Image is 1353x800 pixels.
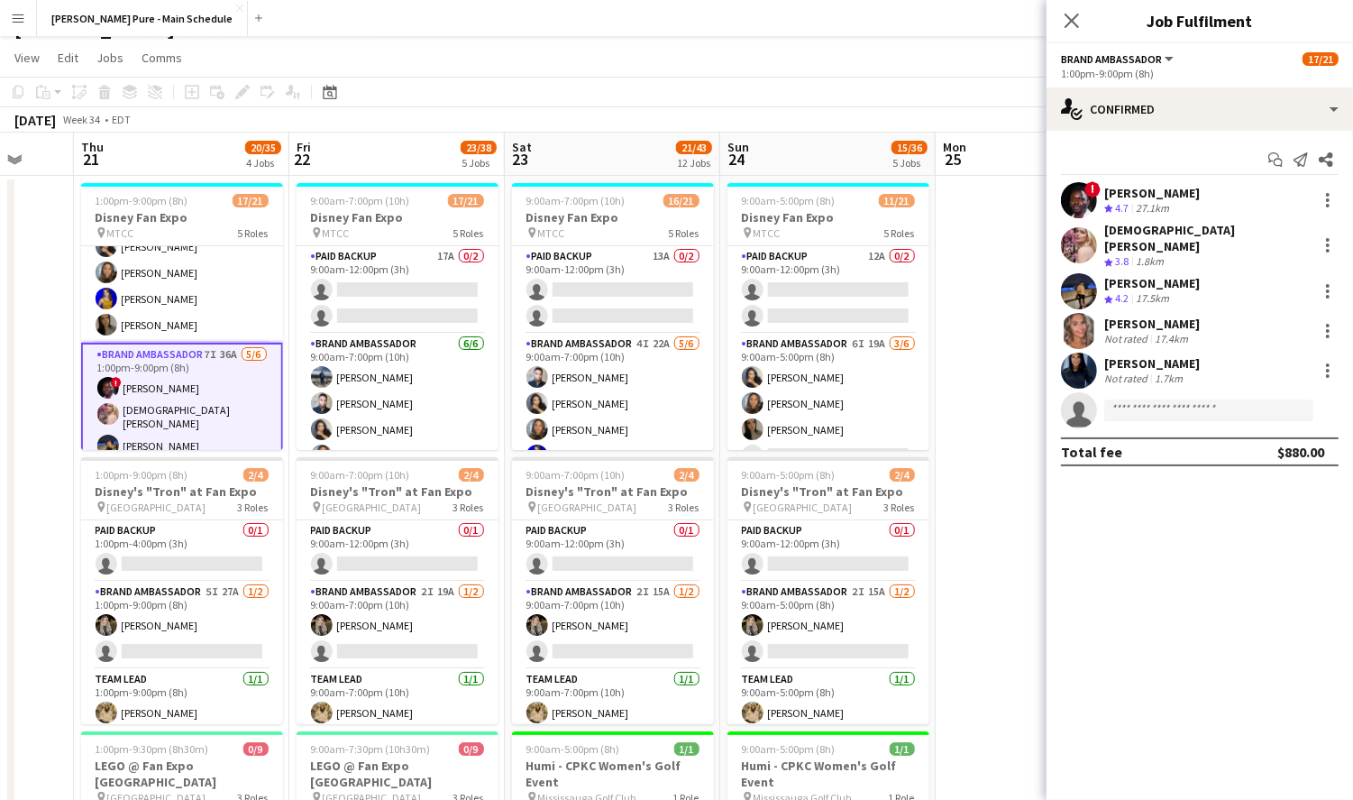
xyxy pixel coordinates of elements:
span: View [14,50,40,66]
span: 20/35 [245,141,281,154]
app-job-card: 9:00am-7:00pm (10h)16/21Disney Fan Expo MTCC5 RolesPaid Backup13A0/29:00am-12:00pm (3h) Brand Amb... [512,183,714,450]
span: Comms [142,50,182,66]
span: ! [1084,181,1101,198]
div: [DEMOGRAPHIC_DATA][PERSON_NAME] [1104,222,1310,254]
h3: Disney's "Tron" at Fan Expo [297,483,498,500]
div: [PERSON_NAME] [1104,185,1200,201]
app-card-role: Brand Ambassador6/69:00am-7:00pm (10h)[PERSON_NAME][PERSON_NAME][PERSON_NAME][PERSON_NAME] [297,334,498,526]
h3: Disney's "Tron" at Fan Expo [512,483,714,500]
div: [PERSON_NAME] [1104,275,1200,291]
span: 2/4 [459,468,484,482]
h3: LEGO @ Fan Expo [GEOGRAPHIC_DATA] [81,758,283,790]
div: 12 Jobs [677,156,711,170]
span: 1:00pm-9:00pm (8h) [96,468,188,482]
span: 5 Roles [884,226,915,240]
div: Confirmed [1047,87,1353,131]
app-card-role: Paid Backup13A0/29:00am-12:00pm (3h) [512,246,714,334]
app-card-role: Brand Ambassador2I19A1/29:00am-7:00pm (10h)[PERSON_NAME] [297,582,498,669]
app-card-role: Team Lead1/19:00am-5:00pm (8h)[PERSON_NAME] [727,669,929,731]
div: [DATE] [14,111,56,129]
span: 4.7 [1115,201,1129,215]
app-card-role: Paid Backup0/19:00am-12:00pm (3h) [727,520,929,582]
div: 1.8km [1132,254,1167,270]
app-card-role: Paid Backup17A0/29:00am-12:00pm (3h) [297,246,498,334]
span: 21/43 [676,141,712,154]
h3: Humi - CPKC Women's Golf Event [727,758,929,790]
span: MTCC [754,226,781,240]
div: 5 Jobs [462,156,496,170]
span: ! [111,377,122,388]
app-job-card: 9:00am-7:00pm (10h)2/4Disney's "Tron" at Fan Expo [GEOGRAPHIC_DATA]3 RolesPaid Backup0/19:00am-12... [297,457,498,724]
span: 2/4 [674,468,699,482]
span: 17/21 [448,194,484,207]
div: 17.5km [1132,291,1173,307]
h3: Disney Fan Expo [81,209,283,225]
h3: LEGO @ Fan Expo [GEOGRAPHIC_DATA] [297,758,498,790]
span: 3.8 [1115,254,1129,268]
span: Thu [81,139,104,155]
app-card-role: Brand Ambassador7I36A5/61:00pm-9:00pm (8h)![PERSON_NAME][DEMOGRAPHIC_DATA][PERSON_NAME][PERSON_NAME] [81,343,283,544]
span: 3 Roles [238,501,269,514]
button: [PERSON_NAME] Pure - Main Schedule [37,1,248,36]
app-card-role: Paid Backup12A0/29:00am-12:00pm (3h) [727,246,929,334]
app-job-card: 1:00pm-9:00pm (8h)17/21Disney Fan Expo MTCC5 Roles[PERSON_NAME][PERSON_NAME][PERSON_NAME][PERSON_... [81,183,283,450]
h3: Disney's "Tron" at Fan Expo [81,483,283,500]
span: 1:00pm-9:30pm (8h30m) [96,742,209,756]
span: 9:00am-5:00pm (8h) [742,742,836,756]
app-job-card: 9:00am-7:00pm (10h)2/4Disney's "Tron" at Fan Expo [GEOGRAPHIC_DATA]3 RolesPaid Backup0/19:00am-12... [512,457,714,724]
app-card-role: Brand Ambassador2I15A1/29:00am-5:00pm (8h)[PERSON_NAME] [727,582,929,669]
span: 23 [509,149,532,170]
a: View [7,46,47,69]
span: [GEOGRAPHIC_DATA] [538,501,637,514]
span: 4.2 [1115,291,1129,305]
h3: Disney Fan Expo [727,209,929,225]
span: 25 [940,149,966,170]
span: Sun [727,139,749,155]
app-card-role: Paid Backup0/11:00pm-4:00pm (3h) [81,520,283,582]
span: Edit [58,50,78,66]
span: [GEOGRAPHIC_DATA] [107,501,206,514]
app-card-role: Paid Backup0/19:00am-12:00pm (3h) [297,520,498,582]
div: 1.7km [1151,372,1186,385]
span: 9:00am-5:00pm (8h) [742,468,836,482]
div: 1:00pm-9:00pm (8h)2/4Disney's "Tron" at Fan Expo [GEOGRAPHIC_DATA]3 RolesPaid Backup0/11:00pm-4:0... [81,457,283,724]
span: 9:00am-5:00pm (8h) [742,194,836,207]
span: 1:00pm-9:00pm (8h) [96,194,188,207]
span: 3 Roles [669,501,699,514]
span: 3 Roles [453,501,484,514]
span: 15/36 [891,141,928,154]
div: Not rated [1104,372,1151,385]
div: Not rated [1104,332,1151,345]
span: Brand Ambassador [1061,52,1162,66]
span: 9:00am-5:00pm (8h) [526,742,620,756]
span: MTCC [107,226,134,240]
span: 17/21 [233,194,269,207]
a: Comms [134,46,189,69]
span: 23/38 [461,141,497,154]
app-job-card: 9:00am-5:00pm (8h)2/4Disney's "Tron" at Fan Expo [GEOGRAPHIC_DATA]3 RolesPaid Backup0/19:00am-12:... [727,457,929,724]
span: 1/1 [890,742,915,756]
button: Brand Ambassador [1061,52,1176,66]
span: 9:00am-7:30pm (10h30m) [311,742,431,756]
span: 22 [294,149,311,170]
h3: Job Fulfilment [1047,9,1353,32]
app-job-card: 9:00am-7:00pm (10h)17/21Disney Fan Expo MTCC5 RolesPaid Backup17A0/29:00am-12:00pm (3h) Brand Amb... [297,183,498,450]
span: Week 34 [59,113,105,126]
span: MTCC [323,226,350,240]
span: 5 Roles [238,226,269,240]
app-card-role: Brand Ambassador4I22A5/69:00am-7:00pm (10h)[PERSON_NAME][PERSON_NAME][PERSON_NAME][PERSON_NAME] [512,334,714,526]
span: MTCC [538,226,565,240]
span: Mon [943,139,966,155]
app-card-role: Brand Ambassador6I19A3/69:00am-5:00pm (8h)[PERSON_NAME][PERSON_NAME][PERSON_NAME] [727,334,929,526]
span: 2/4 [243,468,269,482]
div: 17.4km [1151,332,1192,345]
span: [GEOGRAPHIC_DATA] [323,501,422,514]
span: 2/4 [890,468,915,482]
h3: Disney Fan Expo [512,209,714,225]
h3: Disney Fan Expo [297,209,498,225]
